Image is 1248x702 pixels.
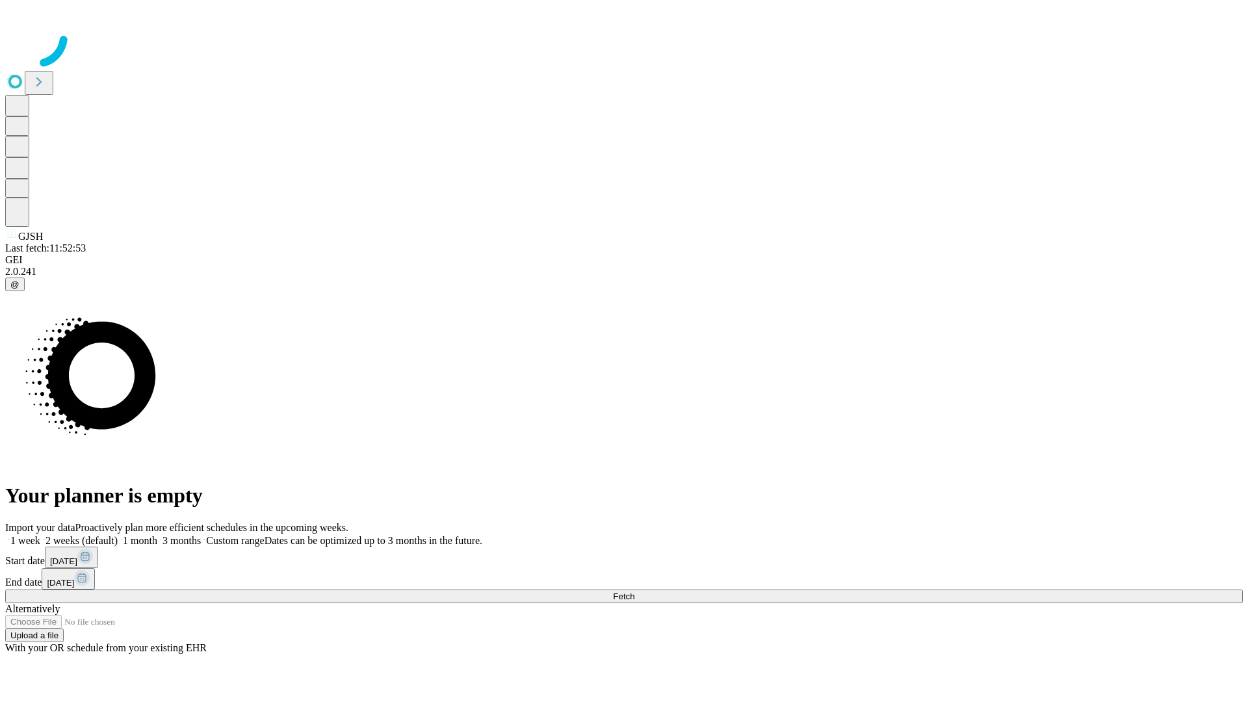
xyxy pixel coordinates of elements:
[45,547,98,568] button: [DATE]
[75,522,348,533] span: Proactively plan more efficient schedules in the upcoming weeks.
[265,535,482,546] span: Dates can be optimized up to 3 months in the future.
[50,556,77,566] span: [DATE]
[5,642,207,653] span: With your OR schedule from your existing EHR
[5,242,86,253] span: Last fetch: 11:52:53
[10,535,40,546] span: 1 week
[5,547,1243,568] div: Start date
[47,578,74,588] span: [DATE]
[5,484,1243,508] h1: Your planner is empty
[42,568,95,590] button: [DATE]
[5,266,1243,278] div: 2.0.241
[5,254,1243,266] div: GEI
[5,278,25,291] button: @
[123,535,157,546] span: 1 month
[5,590,1243,603] button: Fetch
[5,629,64,642] button: Upload a file
[613,591,634,601] span: Fetch
[206,535,264,546] span: Custom range
[162,535,201,546] span: 3 months
[5,603,60,614] span: Alternatively
[5,568,1243,590] div: End date
[10,279,19,289] span: @
[5,522,75,533] span: Import your data
[45,535,118,546] span: 2 weeks (default)
[18,231,43,242] span: GJSH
